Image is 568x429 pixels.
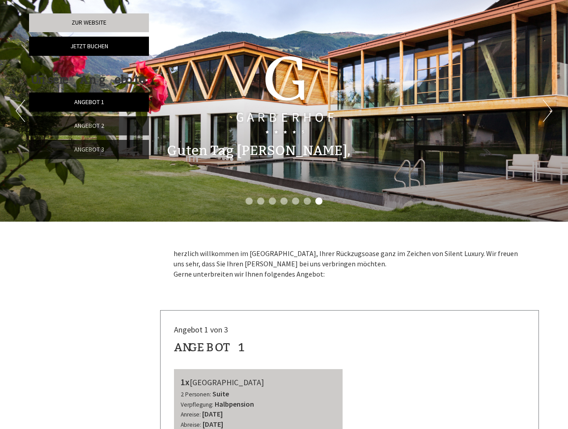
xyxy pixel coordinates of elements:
small: 2 Personen: [181,391,211,398]
h1: Guten Tag [PERSON_NAME], [167,143,351,158]
div: Unsere Angebote [29,71,146,88]
b: Halbpension [215,400,254,408]
button: Next [543,100,552,122]
div: Angebot 1 [174,339,246,356]
small: Abreise: [181,421,201,429]
button: Previous [16,100,25,122]
b: [DATE] [202,409,223,418]
span: Angebot 1 von 3 [174,324,228,335]
b: Suite [212,389,229,398]
small: Verpflegung: [181,401,213,408]
a: Zur Website [29,13,149,32]
b: 1x [181,376,190,387]
span: Angebot 2 [74,122,104,130]
a: Jetzt buchen [29,37,149,56]
div: [GEOGRAPHIC_DATA] [181,376,336,389]
p: herzlich willkommen im [GEOGRAPHIC_DATA], Ihrer Rückzugsoase ganz im Zeichen von Silent Luxury. W... [174,248,526,279]
small: Anreise: [181,411,201,418]
b: [DATE] [203,420,223,429]
span: Angebot 1 [74,98,104,106]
